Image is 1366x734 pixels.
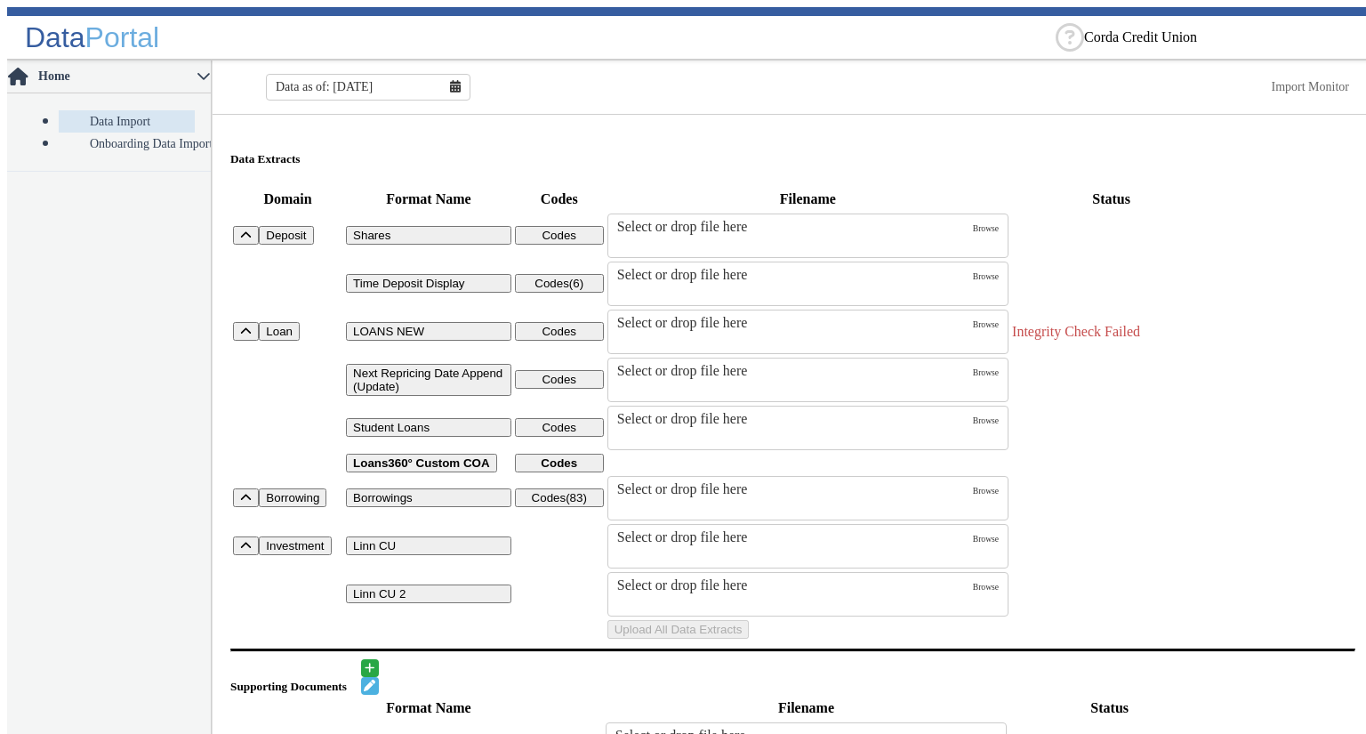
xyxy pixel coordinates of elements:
button: Codes [515,418,604,437]
th: Format Name [345,188,512,211]
a: This is available for Darling Employees only [1272,80,1350,93]
span: Browse [973,319,999,329]
div: Select or drop file here [617,529,973,545]
button: Linn CU [346,536,511,555]
button: Edit document [361,677,379,695]
span: Browse [973,486,999,496]
div: Select or drop file here [617,219,973,235]
b: Codes [541,456,577,470]
button: Time Deposit Display [346,274,511,293]
span: Data as of: [DATE] [276,80,373,94]
th: Codes [514,188,605,211]
div: Select or drop file here [617,315,973,331]
span: Browse [973,271,999,281]
div: Select or drop file here [617,267,973,283]
th: Status [1009,697,1209,720]
span: Browse [973,367,999,377]
th: Filename [607,188,1009,211]
span: Data [25,21,85,53]
button: Borrowing [259,488,326,507]
div: Help [1056,23,1084,52]
div: Select or drop file here [617,577,973,593]
div: Select or drop file here [617,481,973,497]
button: Codes(83) [515,488,604,507]
span: (6) [569,277,583,290]
button: Loan [259,322,300,341]
span: Browse [973,582,999,592]
button: Add document [361,659,379,677]
button: Shares [346,226,511,245]
button: Codes [515,226,604,245]
ng-select: Corda Credit Union [1084,29,1351,45]
h5: Data Extracts [230,152,1355,166]
button: Loans360° Custom COA [346,454,496,472]
table: Uploads [230,186,1355,641]
button: Investment [259,536,331,555]
span: (83) [566,491,587,504]
th: Filename [605,697,1008,720]
button: Deposit [259,226,313,245]
span: Integrity Check Failed [1012,324,1140,339]
div: Select or drop file here [617,363,973,379]
button: Linn CU 2 [346,585,511,603]
span: Browse [973,534,999,544]
p-accordion-header: Home [7,60,211,93]
h5: Supporting Documents [230,680,354,694]
button: Borrowings [346,488,511,507]
span: Home [36,69,197,84]
p-accordion-content: Home [7,93,211,171]
button: Codes [515,322,604,341]
button: LOANS NEW [346,322,511,341]
th: Status [1011,188,1211,211]
button: Student Loans [346,418,511,437]
span: Portal [85,21,160,53]
th: Format Name [345,697,512,720]
a: Onboarding Data Import [59,133,195,155]
span: Browse [973,223,999,233]
div: Select or drop file here [617,411,973,427]
button: Codes [515,370,604,389]
button: Upload All Data Extracts [607,620,750,639]
button: Codes(6) [515,274,604,293]
b: Loans360° Custom COA [353,456,489,470]
a: Data Import [59,110,195,133]
th: Domain [232,188,343,211]
button: Codes [515,454,604,472]
button: Next Repricing Date Append (Update) [346,364,511,396]
span: Browse [973,415,999,425]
